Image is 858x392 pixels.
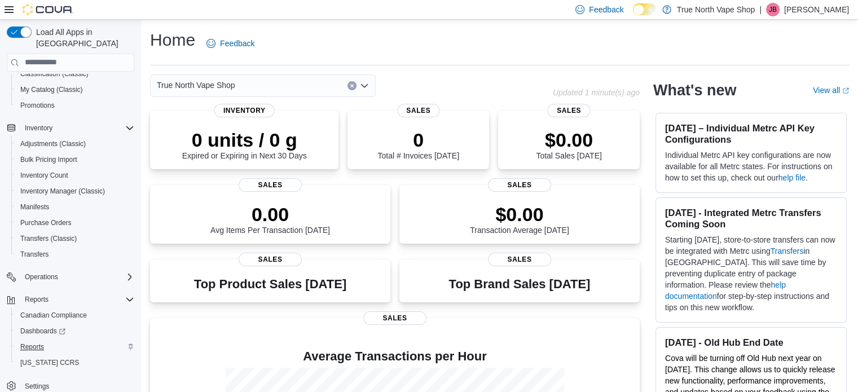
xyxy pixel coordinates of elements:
[16,324,134,338] span: Dashboards
[16,99,134,112] span: Promotions
[16,248,134,261] span: Transfers
[16,232,81,245] a: Transfers (Classic)
[488,178,551,192] span: Sales
[16,232,134,245] span: Transfers (Classic)
[16,356,134,369] span: Washington CCRS
[20,101,55,110] span: Promotions
[784,3,849,16] p: [PERSON_NAME]
[20,342,44,351] span: Reports
[16,153,134,166] span: Bulk Pricing Import
[220,38,254,49] span: Feedback
[2,269,139,285] button: Operations
[842,87,849,94] svg: External link
[665,149,837,183] p: Individual Metrc API key configurations are now available for all Metrc states. For instructions ...
[25,295,49,304] span: Reports
[11,215,139,231] button: Purchase Orders
[16,99,59,112] a: Promotions
[20,270,134,284] span: Operations
[536,129,601,151] p: $0.00
[16,200,54,214] a: Manifests
[20,311,87,320] span: Canadian Compliance
[16,216,134,230] span: Purchase Orders
[488,253,551,266] span: Sales
[210,203,330,226] p: 0.00
[449,278,591,291] h3: Top Brand Sales [DATE]
[23,4,73,15] img: Cova
[20,121,134,135] span: Inventory
[377,129,459,160] div: Total # Invoices [DATE]
[665,337,837,348] h3: [DATE] - Old Hub End Date
[11,323,139,339] a: Dashboards
[20,155,77,164] span: Bulk Pricing Import
[150,29,195,51] h1: Home
[182,129,307,151] p: 0 units / 0 g
[16,200,134,214] span: Manifests
[20,293,134,306] span: Reports
[16,169,73,182] a: Inventory Count
[16,309,91,322] a: Canadian Compliance
[536,129,601,160] div: Total Sales [DATE]
[633,3,657,15] input: Dark Mode
[11,98,139,113] button: Promotions
[2,120,139,136] button: Inventory
[769,3,777,16] span: JB
[11,82,139,98] button: My Catalog (Classic)
[16,356,83,369] a: [US_STATE] CCRS
[239,178,302,192] span: Sales
[20,358,79,367] span: [US_STATE] CCRS
[16,340,134,354] span: Reports
[25,124,52,133] span: Inventory
[11,66,139,82] button: Classification (Classic)
[11,355,139,371] button: [US_STATE] CCRS
[182,129,307,160] div: Expired or Expiring in Next 30 Days
[11,231,139,246] button: Transfers (Classic)
[11,152,139,168] button: Bulk Pricing Import
[16,216,76,230] a: Purchase Orders
[16,248,53,261] a: Transfers
[16,309,134,322] span: Canadian Compliance
[16,83,87,96] a: My Catalog (Classic)
[16,340,49,354] a: Reports
[11,183,139,199] button: Inventory Manager (Classic)
[665,207,837,230] h3: [DATE] - Integrated Metrc Transfers Coming Soon
[16,83,134,96] span: My Catalog (Classic)
[2,292,139,307] button: Reports
[16,184,109,198] a: Inventory Manager (Classic)
[347,81,357,90] button: Clear input
[470,203,569,235] div: Transaction Average [DATE]
[589,4,623,15] span: Feedback
[813,86,849,95] a: View allExternal link
[16,153,82,166] a: Bulk Pricing Import
[11,199,139,215] button: Manifests
[397,104,439,117] span: Sales
[239,253,302,266] span: Sales
[778,173,806,182] a: help file
[11,246,139,262] button: Transfers
[653,81,736,99] h2: What's new
[665,122,837,145] h3: [DATE] – Individual Metrc API Key Configurations
[20,85,83,94] span: My Catalog (Classic)
[16,137,90,151] a: Adjustments (Classic)
[20,327,65,336] span: Dashboards
[766,3,780,16] div: Jeff Butcher
[11,168,139,183] button: Inventory Count
[157,78,235,92] span: True North Vape Shop
[20,293,53,306] button: Reports
[25,382,49,391] span: Settings
[214,104,275,117] span: Inventory
[11,339,139,355] button: Reports
[16,67,93,81] a: Classification (Classic)
[548,104,590,117] span: Sales
[665,280,786,301] a: help documentation
[202,32,259,55] a: Feedback
[377,129,459,151] p: 0
[16,169,134,182] span: Inventory Count
[194,278,346,291] h3: Top Product Sales [DATE]
[771,246,804,256] a: Transfers
[20,202,49,212] span: Manifests
[20,187,105,196] span: Inventory Manager (Classic)
[16,184,134,198] span: Inventory Manager (Classic)
[32,27,134,49] span: Load All Apps in [GEOGRAPHIC_DATA]
[553,88,640,97] p: Updated 1 minute(s) ago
